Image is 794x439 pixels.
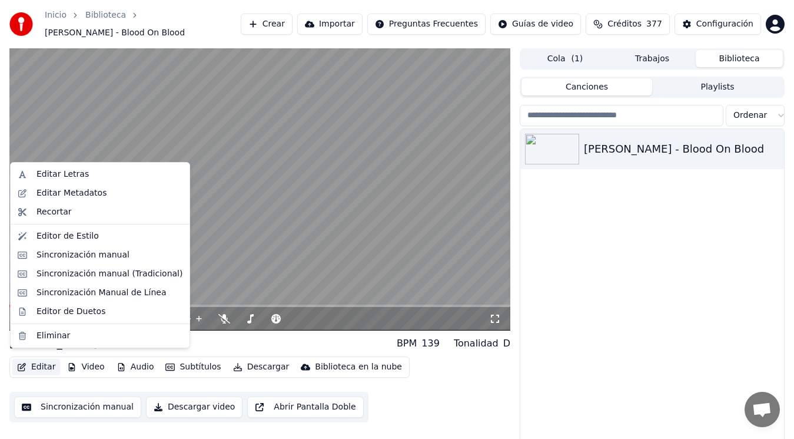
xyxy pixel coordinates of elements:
div: [PERSON_NAME] - Blood On Blood [584,141,779,157]
div: Tonalidad [454,336,499,351]
div: Eliminar [36,330,70,342]
button: Editar [12,359,60,375]
button: Playlists [652,78,783,95]
nav: breadcrumb [45,9,241,39]
button: Subtítulos [161,359,225,375]
button: Audio [112,359,159,375]
button: Sincronización manual [14,397,141,418]
button: Canciones [521,78,652,95]
button: Configuración [675,14,761,35]
a: Biblioteca [85,9,126,21]
div: 139 [421,336,440,351]
button: Créditos377 [586,14,670,35]
div: Editar Letras [36,169,89,180]
div: Editor de Duetos [36,306,105,318]
span: [PERSON_NAME] - Blood On Blood [45,27,185,39]
img: youka [9,12,33,36]
button: Guías de video [490,14,581,35]
button: Preguntas Frecuentes [367,14,486,35]
span: Ordenar [733,110,767,121]
div: Editar Metadatos [36,187,107,199]
span: Créditos [607,18,642,30]
div: Recortar [36,206,72,218]
div: BPM [397,336,417,351]
button: Trabajos [609,50,696,67]
span: ( 1 ) [571,53,583,65]
button: Video [62,359,109,375]
button: Cola [521,50,609,67]
button: Abrir Pantalla Doble [247,397,363,418]
button: Crear [241,14,293,35]
button: Importar [297,14,363,35]
a: Inicio [45,9,67,21]
div: Sincronización Manual de Línea [36,287,167,299]
div: Configuración [696,18,753,30]
div: Editor de Estilo [36,230,99,242]
button: Descargar video [146,397,242,418]
div: D [503,336,510,351]
div: Biblioteca en la nube [315,361,402,373]
button: Biblioteca [696,50,783,67]
div: Sincronización manual [36,249,129,261]
div: Chat abierto [745,392,780,427]
div: Sincronización manual (Tradicional) [36,268,182,280]
span: 377 [646,18,662,30]
button: Descargar [228,359,294,375]
div: [PERSON_NAME] - Blood On Blood [9,335,190,352]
